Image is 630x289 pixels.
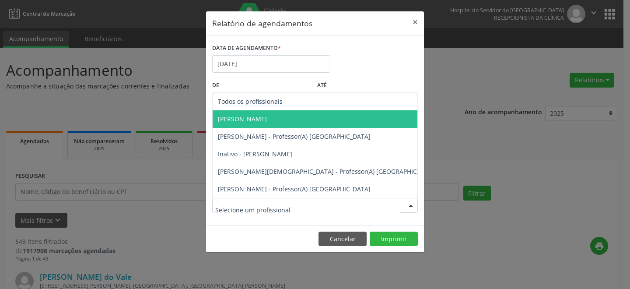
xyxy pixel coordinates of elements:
[317,79,418,92] label: ATÉ
[218,97,283,106] span: Todos os profissionais
[218,115,267,123] span: [PERSON_NAME]
[218,185,371,193] span: [PERSON_NAME] - Professor(A) [GEOGRAPHIC_DATA]
[212,18,312,29] h5: Relatório de agendamentos
[215,201,400,219] input: Selecione um profissional
[212,79,313,92] label: De
[218,132,371,141] span: [PERSON_NAME] - Professor(A) [GEOGRAPHIC_DATA]
[406,11,424,33] button: Close
[212,55,330,73] input: Selecione uma data ou intervalo
[370,232,418,247] button: Imprimir
[318,232,367,247] button: Cancelar
[212,42,281,55] label: DATA DE AGENDAMENTO
[218,167,437,176] span: [PERSON_NAME][DEMOGRAPHIC_DATA] - Professor(A) [GEOGRAPHIC_DATA]
[218,150,292,158] span: Inativo - [PERSON_NAME]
